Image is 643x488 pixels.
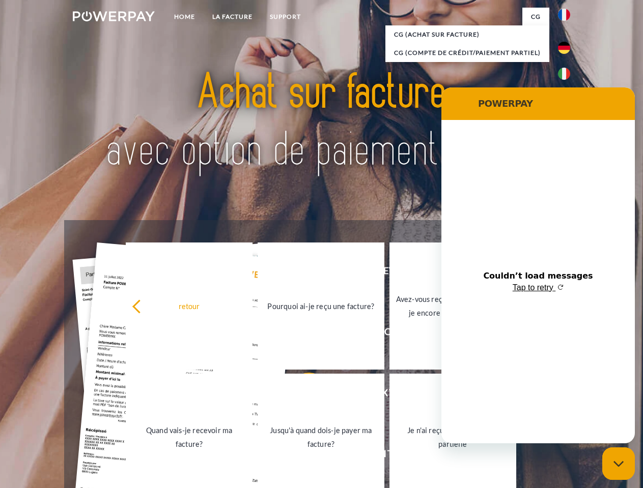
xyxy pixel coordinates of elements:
img: it [558,68,570,80]
a: CG [522,8,549,26]
a: LA FACTURE [204,8,261,26]
img: de [558,42,570,54]
div: retour [132,299,246,313]
img: logo-powerpay-white.svg [73,11,155,21]
div: Avez-vous reçu mes paiements, ai-je encore un solde ouvert? [396,292,510,320]
iframe: Button to launch messaging window [602,447,635,480]
a: Home [165,8,204,26]
div: Jusqu'à quand dois-je payer ma facture? [264,423,378,451]
iframe: Messaging window [441,87,635,443]
div: Je n'ai reçu qu'une livraison partielle [396,423,510,451]
a: CG (achat sur facture) [385,25,549,44]
img: fr [558,9,570,21]
div: Quand vais-je recevoir ma facture? [132,423,246,451]
img: title-powerpay_fr.svg [97,49,546,195]
a: Support [261,8,310,26]
a: Avez-vous reçu mes paiements, ai-je encore un solde ouvert? [389,242,516,370]
a: CG (Compte de crédit/paiement partiel) [385,44,549,62]
div: Pourquoi ai-je reçu une facture? [264,299,378,313]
